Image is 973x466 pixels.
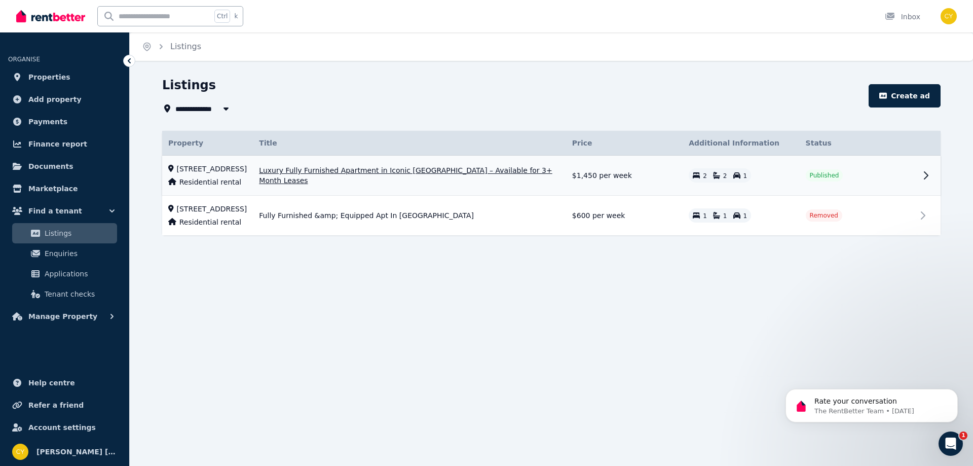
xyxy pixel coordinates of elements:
img: CHAO YI QIU [941,8,957,24]
button: Find a tenant [8,201,121,221]
span: [STREET_ADDRESS] [177,164,247,174]
div: Inbox [885,12,920,22]
a: Applications [12,264,117,284]
span: Luxury Fully Furnished Apartment in Iconic [GEOGRAPHIC_DATA] – Available for 3+ Month Leases [259,165,560,186]
span: Refer a friend [28,399,84,411]
span: 1 [743,172,747,180]
img: CHAO YI QIU [12,444,28,460]
button: Create ad [869,84,941,107]
span: Finance report [28,138,87,150]
iframe: Intercom live chat [939,432,963,456]
a: Payments [8,112,121,132]
span: Payments [28,116,67,128]
span: Applications [45,268,113,280]
span: Manage Property [28,310,97,322]
a: Tenant checks [12,284,117,304]
span: Marketplace [28,183,78,195]
a: Marketplace [8,178,121,199]
span: ORGANISE [8,56,40,63]
th: Status [800,131,916,156]
tr: [STREET_ADDRESS]Residential rentalLuxury Fully Furnished Apartment in Iconic [GEOGRAPHIC_DATA] – ... [162,156,941,196]
a: Refer a friend [8,395,121,415]
iframe: Intercom notifications message [770,368,973,439]
a: Help centre [8,373,121,393]
span: Add property [28,93,82,105]
span: k [234,12,238,20]
span: Enquiries [45,247,113,260]
td: $600 per week [566,196,683,236]
th: Property [162,131,253,156]
a: Account settings [8,417,121,438]
th: Price [566,131,683,156]
th: Additional Information [683,131,799,156]
span: 1 [723,212,727,220]
span: Find a tenant [28,205,82,217]
span: [STREET_ADDRESS] [177,204,247,214]
a: Enquiries [12,243,117,264]
span: Tenant checks [45,288,113,300]
span: [PERSON_NAME] [PERSON_NAME] [36,446,117,458]
img: RentBetter [16,9,85,24]
tr: [STREET_ADDRESS]Residential rentalFully Furnished &amp; Equipped Apt In [GEOGRAPHIC_DATA]$600 per... [162,196,941,236]
span: Title [259,138,277,148]
span: Ctrl [214,10,230,23]
a: Properties [8,67,121,87]
span: Listings [45,227,113,239]
span: Documents [28,160,73,172]
span: Residential rental [179,217,241,227]
span: Help centre [28,377,75,389]
span: Listings [170,41,201,53]
a: Finance report [8,134,121,154]
span: 2 [723,172,727,180]
span: 2 [703,172,707,180]
span: Properties [28,71,70,83]
span: 1 [743,212,747,220]
span: Removed [810,211,838,220]
span: 1 [703,212,707,220]
h1: Listings [162,77,216,93]
span: 1 [959,432,967,440]
a: Add property [8,89,121,110]
span: Account settings [28,421,96,434]
button: Manage Property [8,306,121,327]
span: Published [810,171,839,180]
nav: Breadcrumb [130,32,213,61]
a: Listings [12,223,117,243]
span: Residential rental [179,177,241,187]
span: Fully Furnished &amp; Equipped Apt In [GEOGRAPHIC_DATA] [259,210,474,221]
td: $1,450 per week [566,156,683,196]
a: Documents [8,156,121,176]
